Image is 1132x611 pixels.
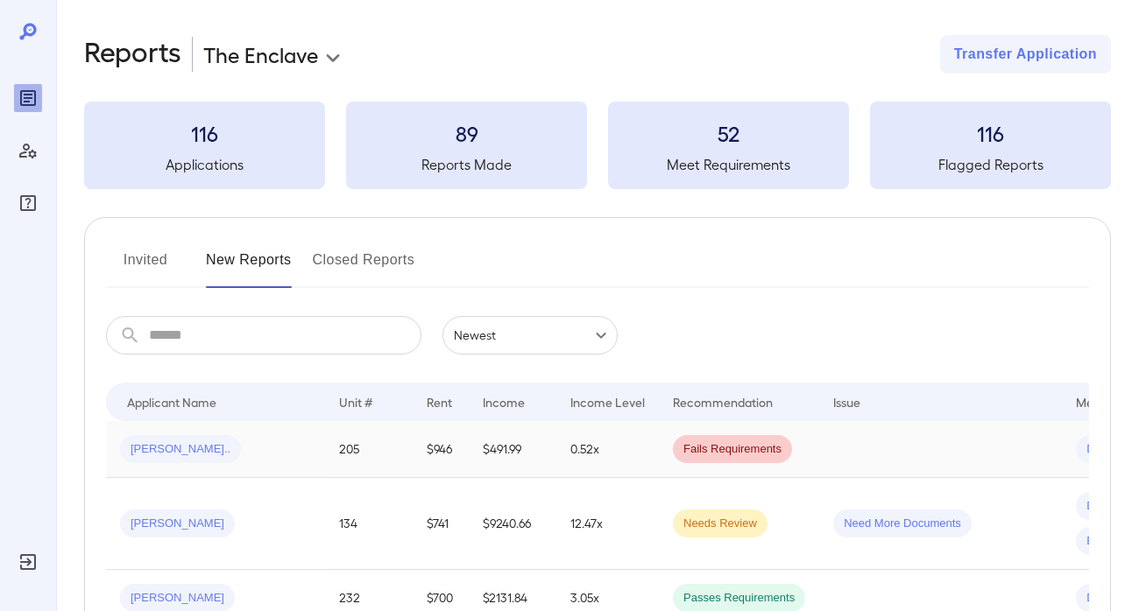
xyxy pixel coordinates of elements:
[673,391,773,412] div: Recommendation
[120,516,235,532] span: [PERSON_NAME]
[608,154,849,175] h5: Meet Requirements
[14,137,42,165] div: Manage Users
[413,421,469,478] td: $946
[1076,391,1119,412] div: Method
[14,189,42,217] div: FAQ
[84,154,325,175] h5: Applications
[870,119,1111,147] h3: 116
[120,590,235,607] span: [PERSON_NAME]
[84,102,1111,189] summary: 116Applications89Reports Made52Meet Requirements116Flagged Reports
[84,119,325,147] h3: 116
[127,391,216,412] div: Applicant Name
[570,391,645,412] div: Income Level
[346,119,587,147] h3: 89
[556,421,659,478] td: 0.52x
[106,246,185,288] button: Invited
[940,35,1111,74] button: Transfer Application
[84,35,181,74] h2: Reports
[673,590,805,607] span: Passes Requirements
[870,154,1111,175] h5: Flagged Reports
[325,478,413,570] td: 134
[442,316,618,355] div: Newest
[206,246,292,288] button: New Reports
[556,478,659,570] td: 12.47x
[608,119,849,147] h3: 52
[833,516,972,532] span: Need More Documents
[673,441,792,458] span: Fails Requirements
[427,391,455,412] div: Rent
[469,478,556,570] td: $9240.66
[325,421,413,478] td: 205
[673,516,768,532] span: Needs Review
[339,391,372,412] div: Unit #
[413,478,469,570] td: $741
[483,391,525,412] div: Income
[14,548,42,576] div: Log Out
[203,40,318,68] p: The Enclave
[313,246,415,288] button: Closed Reports
[833,391,861,412] div: Issue
[346,154,587,175] h5: Reports Made
[120,441,241,458] span: [PERSON_NAME]..
[469,421,556,478] td: $491.99
[14,84,42,112] div: Reports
